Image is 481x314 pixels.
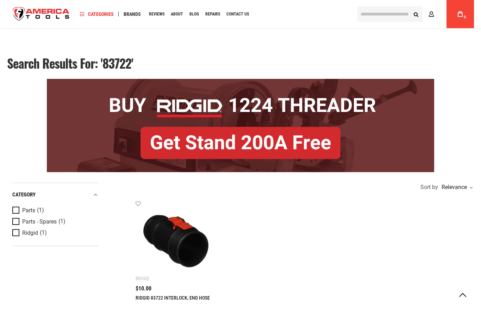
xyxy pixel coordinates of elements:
[47,79,434,84] a: BOGO: Buy RIDGID® 1224 Threader, Get Stand 200A Free!
[12,183,99,246] div: Product Filters
[171,12,183,16] span: About
[226,12,249,16] span: Contact Us
[202,10,223,19] a: Repairs
[12,229,97,237] a: Ridgid (1)
[168,10,186,19] a: About
[77,10,117,19] a: Categories
[464,15,466,19] span: 0
[136,286,151,291] span: $10.00
[189,12,199,16] span: Blog
[136,276,149,281] div: Ridgid
[7,1,75,27] img: America Tools
[40,230,47,236] span: (1)
[37,207,44,213] span: (1)
[420,184,438,190] span: Sort by
[146,10,168,19] a: Reviews
[143,208,209,274] img: RIDGID 83722 INTERLOCK, END HOSE
[47,79,434,172] img: BOGO: Buy RIDGID® 1224 Threader, Get Stand 200A Free!
[149,12,164,16] span: Reviews
[12,190,99,200] div: category
[7,1,75,27] a: store logo
[58,219,65,225] span: (1)
[7,54,133,72] span: Search results for: '83722'
[120,10,144,19] a: Brands
[440,184,472,190] div: Relevance
[223,10,252,19] a: Contact Us
[186,10,202,19] a: Blog
[80,12,114,17] span: Categories
[22,219,57,225] span: Parts - Spares
[205,12,220,16] span: Repairs
[22,207,35,214] span: Parts
[124,12,141,17] span: Brands
[409,7,423,21] button: Search
[22,230,38,236] span: Ridgid
[12,207,97,214] a: Parts (1)
[136,295,210,301] a: RIDGID 83722 INTERLOCK, END HOSE
[12,218,97,226] a: Parts - Spares (1)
